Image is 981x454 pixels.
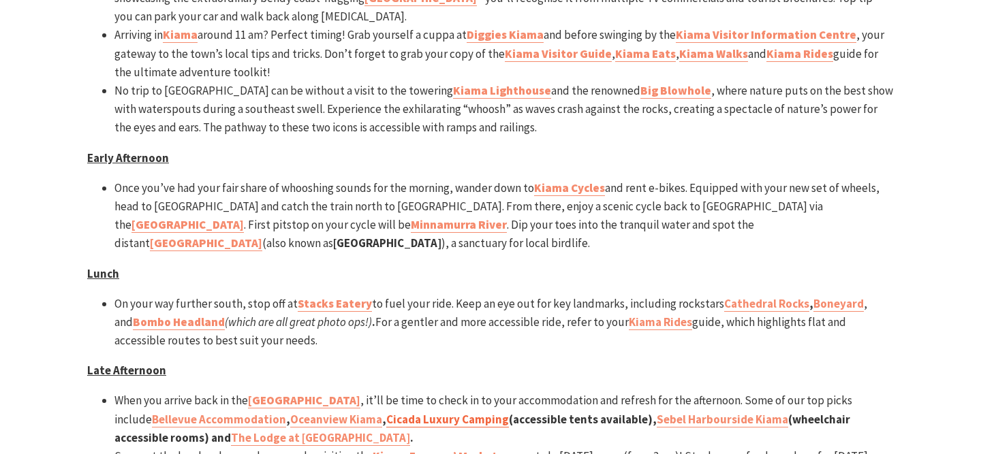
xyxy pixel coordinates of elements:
strong: Lunch [87,266,119,281]
strong: [GEOGRAPHIC_DATA] [333,236,441,250]
a: Kiama Visitor Guide [505,46,612,62]
a: Kiama Rides [629,314,692,330]
a: Big Blowhole [640,83,711,99]
strong: Stacks Eatery [298,296,372,311]
a: Oceanview Kiama [290,412,382,427]
strong: Kiama Walks [679,46,748,61]
strong: Kiama Lighthouse [453,83,551,98]
a: Kiama Walks [679,46,748,62]
strong: Minnamurra River [411,217,507,232]
a: Diggies Kiama [467,27,544,43]
strong: Kiama Eats [615,46,676,61]
a: Boneyard [813,296,864,312]
a: Kiama Eats [615,46,676,62]
a: [GEOGRAPHIC_DATA] [248,393,360,408]
strong: Kiama Visitor Information Centre [676,27,856,42]
a: Kiama Lighthouse [453,83,551,99]
li: Arriving in around 11 am? Perfect timing! Grab yourself a cuppa at and before swinging by the , y... [114,26,894,82]
a: Kiama Visitor Information Centre [676,27,856,43]
strong: Late Afternoon [87,363,166,378]
a: Bombo Headland [133,314,225,330]
em: (which are all great photo ops!) [225,314,372,329]
a: Kiama [163,27,198,43]
a: Sebel Harbourside Kiama [657,412,788,427]
a: Cathedral Rocks [724,296,809,312]
a: Stacks Eatery [298,296,372,312]
li: On your way further south, stop off at to fuel your ride. Keep an eye out for key landmarks, incl... [114,295,894,351]
strong: , , (accessible tents available), (wheelchair accessible rooms) and . [114,412,850,446]
a: Minnamurra River [411,217,507,233]
li: No trip to [GEOGRAPHIC_DATA] can be without a visit to the towering and the renowned , where natu... [114,82,894,137]
strong: Diggies Kiama [467,27,544,42]
li: When you arrive back in the , it’ll be time to check in to your accommodation and refresh for the... [114,391,894,447]
a: [GEOGRAPHIC_DATA] [150,236,262,251]
strong: , [724,296,864,312]
a: [GEOGRAPHIC_DATA] [131,217,244,233]
strong: Kiama [163,27,198,42]
strong: [GEOGRAPHIC_DATA] [131,217,244,232]
a: The Lodge at [GEOGRAPHIC_DATA] [231,430,410,446]
strong: [GEOGRAPHIC_DATA] [248,393,360,408]
strong: Kiama Rides [766,46,833,61]
a: Kiama Rides [766,46,833,62]
a: Cicada Luxury Camping [386,412,509,427]
a: Bellevue Accommodation [152,412,286,427]
li: Once you’ve had your fair share of whooshing sounds for the morning, wander down to and rent e-bi... [114,179,894,253]
a: Kiama Cycles [534,180,605,196]
strong: Kiama Cycles [534,180,605,195]
strong: Kiama Visitor Guide [505,46,612,61]
strong: . [372,314,375,329]
strong: Early Afternoon [87,150,169,165]
strong: Big Blowhole [640,83,711,98]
